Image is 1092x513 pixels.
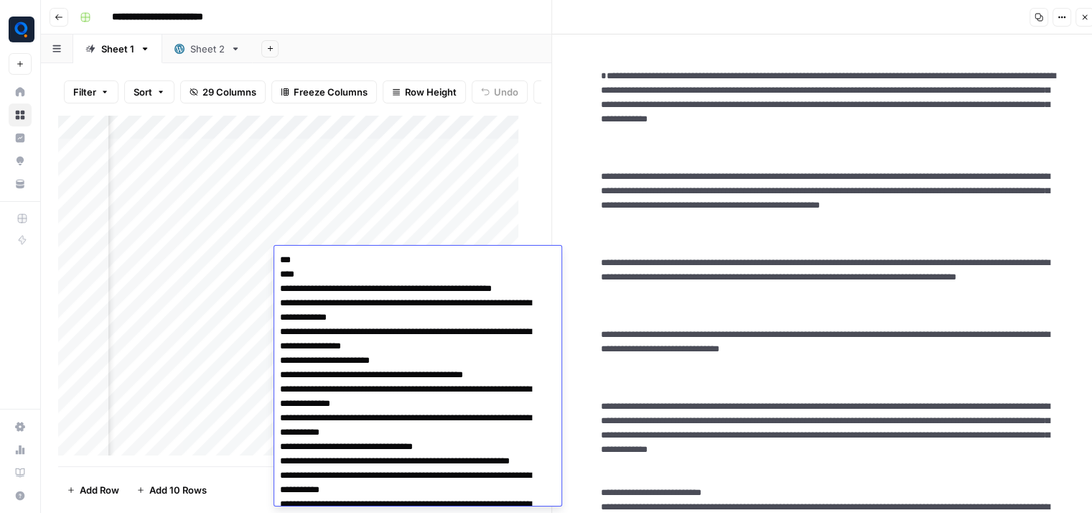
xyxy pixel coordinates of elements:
[58,479,128,502] button: Add Row
[9,149,32,172] a: Opportunities
[64,80,118,103] button: Filter
[73,34,162,63] a: Sheet 1
[162,34,253,63] a: Sheet 2
[9,17,34,42] img: Qubit - SEO Logo
[190,42,225,56] div: Sheet 2
[383,80,466,103] button: Row Height
[73,85,96,99] span: Filter
[405,85,457,99] span: Row Height
[80,483,119,497] span: Add Row
[9,438,32,461] a: Usage
[124,80,174,103] button: Sort
[9,461,32,484] a: Learning Hub
[271,80,377,103] button: Freeze Columns
[134,85,152,99] span: Sort
[9,11,32,47] button: Workspace: Qubit - SEO
[9,103,32,126] a: Browse
[9,126,32,149] a: Insights
[202,85,256,99] span: 29 Columns
[128,479,215,502] button: Add 10 Rows
[9,80,32,103] a: Home
[472,80,528,103] button: Undo
[101,42,134,56] div: Sheet 1
[9,484,32,507] button: Help + Support
[9,172,32,195] a: Your Data
[294,85,368,99] span: Freeze Columns
[180,80,266,103] button: 29 Columns
[149,483,207,497] span: Add 10 Rows
[494,85,518,99] span: Undo
[9,415,32,438] a: Settings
